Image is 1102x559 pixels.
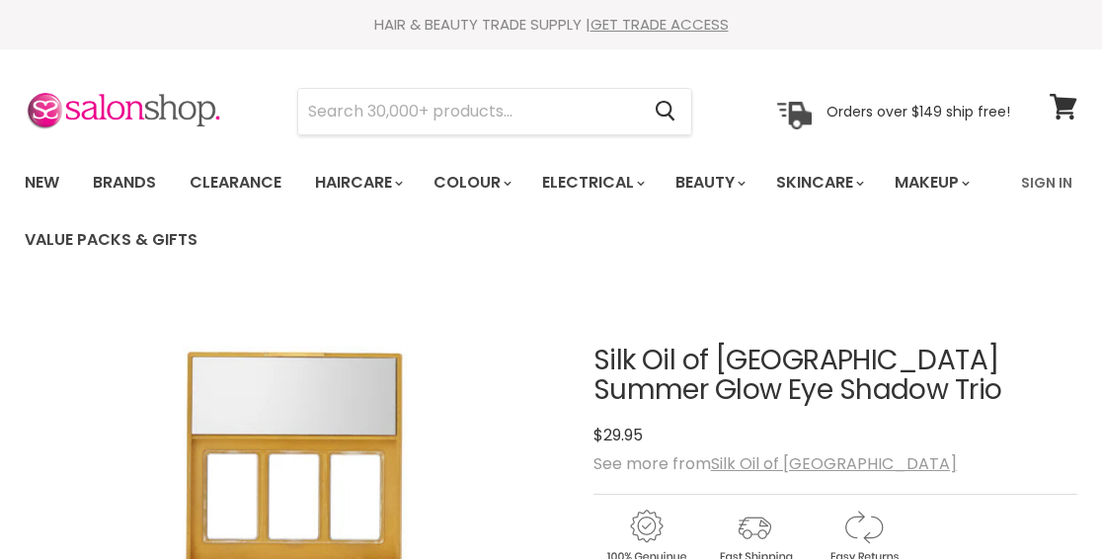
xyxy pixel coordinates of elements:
[761,162,876,203] a: Skincare
[10,154,1009,269] ul: Main menu
[711,452,957,475] a: Silk Oil of [GEOGRAPHIC_DATA]
[826,102,1010,120] p: Orders over $149 ship free!
[10,219,212,261] a: Value Packs & Gifts
[593,452,957,475] span: See more from
[10,162,74,203] a: New
[419,162,523,203] a: Colour
[593,424,643,446] span: $29.95
[300,162,415,203] a: Haircare
[175,162,296,203] a: Clearance
[1009,162,1084,203] a: Sign In
[661,162,757,203] a: Beauty
[590,14,729,35] a: GET TRADE ACCESS
[593,346,1077,407] h1: Silk Oil of [GEOGRAPHIC_DATA] Summer Glow Eye Shadow Trio
[527,162,657,203] a: Electrical
[639,89,691,134] button: Search
[880,162,982,203] a: Makeup
[78,162,171,203] a: Brands
[297,88,692,135] form: Product
[298,89,639,134] input: Search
